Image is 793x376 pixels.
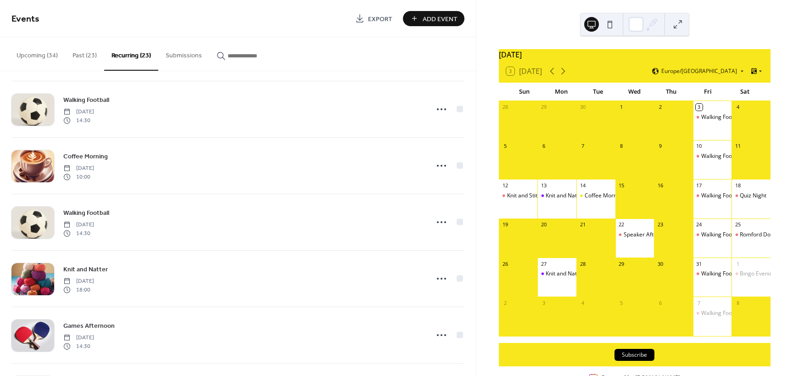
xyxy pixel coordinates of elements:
[540,221,547,228] div: 20
[537,270,576,278] div: Knit and Natter
[502,221,508,228] div: 19
[618,104,625,111] div: 1
[63,277,94,286] span: [DATE]
[63,264,108,275] a: Knit and Natter
[546,270,584,278] div: Knit and Natter
[63,95,109,105] span: Walking Football
[506,83,543,101] div: Sun
[63,108,94,116] span: [DATE]
[618,143,625,150] div: 8
[540,260,547,267] div: 27
[618,299,625,306] div: 5
[693,270,732,278] div: Walking Football
[701,231,743,239] div: Walking Football
[734,182,741,189] div: 18
[546,192,584,200] div: Knit and Natter
[502,143,508,150] div: 5
[701,113,743,121] div: Walking Football
[579,299,586,306] div: 4
[657,299,664,306] div: 6
[618,182,625,189] div: 15
[701,309,743,317] div: Walking Football
[63,95,109,105] a: Walking Football
[657,104,664,111] div: 2
[585,192,625,200] div: Coffee Morning
[502,260,508,267] div: 26
[63,342,94,350] span: 14:30
[624,231,729,239] div: Speaker Afternoon - [PERSON_NAME] Vet
[696,143,703,150] div: 10
[540,143,547,150] div: 6
[734,143,741,150] div: 11
[580,83,616,101] div: Tue
[579,104,586,111] div: 30
[734,260,741,267] div: 1
[615,231,654,239] div: Speaker Afternoon - April Young Weeley Vet
[657,143,664,150] div: 9
[701,192,743,200] div: Walking Football
[696,104,703,111] div: 3
[63,265,108,275] span: Knit and Natter
[348,11,399,26] a: Export
[579,182,586,189] div: 14
[63,116,94,124] span: 14:30
[693,231,732,239] div: Walking Football
[696,260,703,267] div: 31
[9,37,65,70] button: Upcoming (34)
[63,208,109,218] a: Walking Football
[657,182,664,189] div: 16
[63,151,108,162] a: Coffee Morning
[614,349,654,361] button: Subscribe
[63,334,94,342] span: [DATE]
[696,182,703,189] div: 17
[579,221,586,228] div: 21
[618,221,625,228] div: 22
[543,83,580,101] div: Mon
[616,83,653,101] div: Wed
[63,321,115,331] span: Games Afternoon
[732,270,771,278] div: Bingo Evening with Fish and Chips
[158,37,209,70] button: Submissions
[63,208,109,218] span: Walking Football
[63,320,115,331] a: Games Afternoon
[693,309,732,317] div: Walking Football
[63,152,108,162] span: Coffee Morning
[63,229,94,237] span: 14:30
[657,260,664,267] div: 30
[701,152,743,160] div: Walking Football
[502,104,508,111] div: 28
[502,182,508,189] div: 12
[693,113,732,121] div: Walking Football
[732,192,771,200] div: Quiz Night
[732,231,771,239] div: Romford Dogs Outing
[540,182,547,189] div: 13
[403,11,464,26] button: Add Event
[653,83,690,101] div: Thu
[579,260,586,267] div: 28
[576,192,615,200] div: Coffee Morning
[734,221,741,228] div: 25
[696,221,703,228] div: 24
[540,299,547,306] div: 3
[693,152,732,160] div: Walking Football
[104,37,158,71] button: Recurring (23)
[701,270,743,278] div: Walking Football
[693,192,732,200] div: Walking Football
[502,299,508,306] div: 2
[661,68,737,74] span: Europe/[GEOGRAPHIC_DATA]
[11,10,39,28] span: Events
[499,192,538,200] div: Knit and Stitch Show
[690,83,726,101] div: Fri
[499,49,771,60] div: [DATE]
[734,299,741,306] div: 8
[537,192,576,200] div: Knit and Natter
[65,37,104,70] button: Past (23)
[734,104,741,111] div: 4
[657,221,664,228] div: 23
[507,192,558,200] div: Knit and Stitch Show
[696,299,703,306] div: 7
[63,173,94,181] span: 10:00
[63,164,94,173] span: [DATE]
[740,192,766,200] div: Quiz Night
